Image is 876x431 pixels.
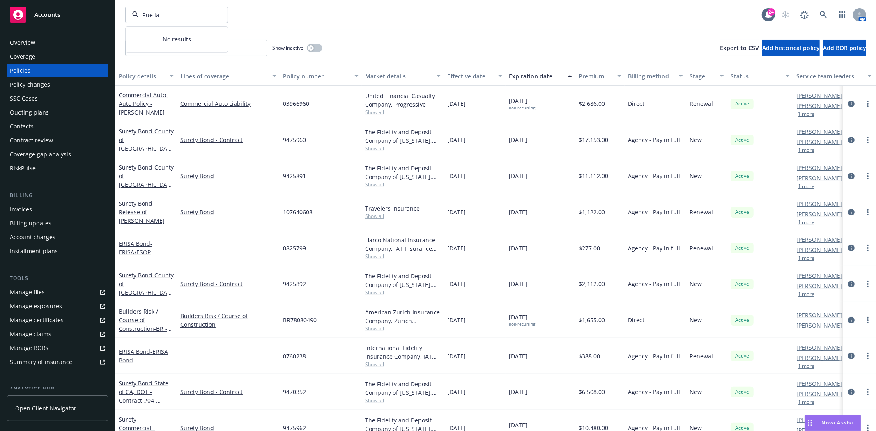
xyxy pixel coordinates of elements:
[365,308,441,325] div: American Zurich Insurance Company, Zurich Insurance Group
[579,280,605,288] span: $2,112.00
[180,172,276,180] a: Surety Bond
[846,243,856,253] a: circleInformation
[447,244,466,252] span: [DATE]
[365,272,441,289] div: The Fidelity and Deposit Company of [US_STATE], Zurich Insurance Group
[10,203,32,216] div: Invoices
[180,208,276,216] a: Surety Bond
[863,243,873,253] a: more
[579,352,600,360] span: $388.00
[280,66,362,86] button: Policy number
[796,282,842,290] a: [PERSON_NAME]
[796,271,842,280] a: [PERSON_NAME]
[177,66,280,86] button: Lines of coverage
[768,8,775,16] div: 24
[575,66,625,86] button: Premium
[796,174,842,182] a: [PERSON_NAME]
[509,321,535,327] div: non-recurring
[796,311,842,319] a: [PERSON_NAME]
[579,316,605,324] span: $1,655.00
[7,385,108,393] div: Analytics hub
[628,99,644,108] span: Direct
[628,208,680,216] span: Agency - Pay in full
[7,64,108,77] a: Policies
[365,253,441,260] span: Show all
[509,387,527,396] span: [DATE]
[10,342,48,355] div: Manage BORs
[628,280,680,288] span: Agency - Pay in full
[509,172,527,180] span: [DATE]
[119,127,174,213] a: Surety Bond
[119,348,168,364] a: ERISA Bond
[846,99,856,109] a: circleInformation
[796,379,842,388] a: [PERSON_NAME]
[579,99,605,108] span: $2,686.00
[798,220,814,225] button: 1 more
[628,316,644,324] span: Direct
[796,138,842,146] a: [PERSON_NAME]
[283,352,306,360] span: 0760238
[7,36,108,49] a: Overview
[863,279,873,289] a: more
[834,7,851,23] a: Switch app
[10,148,71,161] div: Coverage gap analysis
[796,210,842,218] a: [PERSON_NAME]
[823,40,866,56] button: Add BOR policy
[796,163,842,172] a: [PERSON_NAME]
[365,181,441,188] span: Show all
[690,387,702,396] span: New
[365,204,441,213] div: Travelers Insurance
[846,279,856,289] a: circleInformation
[846,315,856,325] a: circleInformation
[798,400,814,405] button: 1 more
[863,135,873,145] a: more
[10,328,51,341] div: Manage claims
[447,172,466,180] span: [DATE]
[444,66,506,86] button: Effective date
[720,44,759,52] span: Export to CSV
[447,316,466,324] span: [DATE]
[365,344,441,361] div: International Fidelity Insurance Company, IAT Insurance Group
[579,244,600,252] span: $277.00
[798,364,814,369] button: 1 more
[798,112,814,117] button: 1 more
[798,292,814,297] button: 1 more
[796,353,842,362] a: [PERSON_NAME]
[805,415,815,431] div: Drag to move
[272,44,303,51] span: Show inactive
[7,78,108,91] a: Policy changes
[823,44,866,52] span: Add BOR policy
[815,7,832,23] a: Search
[690,135,702,144] span: New
[365,145,441,152] span: Show all
[119,163,174,197] a: Surety Bond
[690,352,713,360] span: Renewal
[863,351,873,361] a: more
[119,379,170,430] a: Surety Bond
[796,245,842,254] a: [PERSON_NAME]
[7,328,108,341] a: Manage claims
[10,92,38,105] div: SSC Cases
[10,286,45,299] div: Manage files
[863,99,873,109] a: more
[7,286,108,299] a: Manage files
[720,40,759,56] button: Export to CSV
[628,135,680,144] span: Agency - Pay in full
[579,135,608,144] span: $17,153.00
[180,135,276,144] a: Surety Bond - Contract
[579,387,605,396] span: $6,508.00
[846,387,856,397] a: circleInformation
[628,387,680,396] span: Agency - Pay in full
[7,203,108,216] a: Invoices
[690,99,713,108] span: Renewal
[447,280,466,288] span: [DATE]
[798,184,814,189] button: 1 more
[365,128,441,145] div: The Fidelity and Deposit Company of [US_STATE], Zurich Insurance Group
[579,72,612,80] div: Premium
[796,390,842,398] a: [PERSON_NAME]
[119,271,174,305] a: Surety Bond
[506,66,575,86] button: Expiration date
[365,325,441,332] span: Show all
[690,208,713,216] span: Renewal
[793,66,875,86] button: Service team leaders
[119,91,168,116] span: - Auto Policy - [PERSON_NAME]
